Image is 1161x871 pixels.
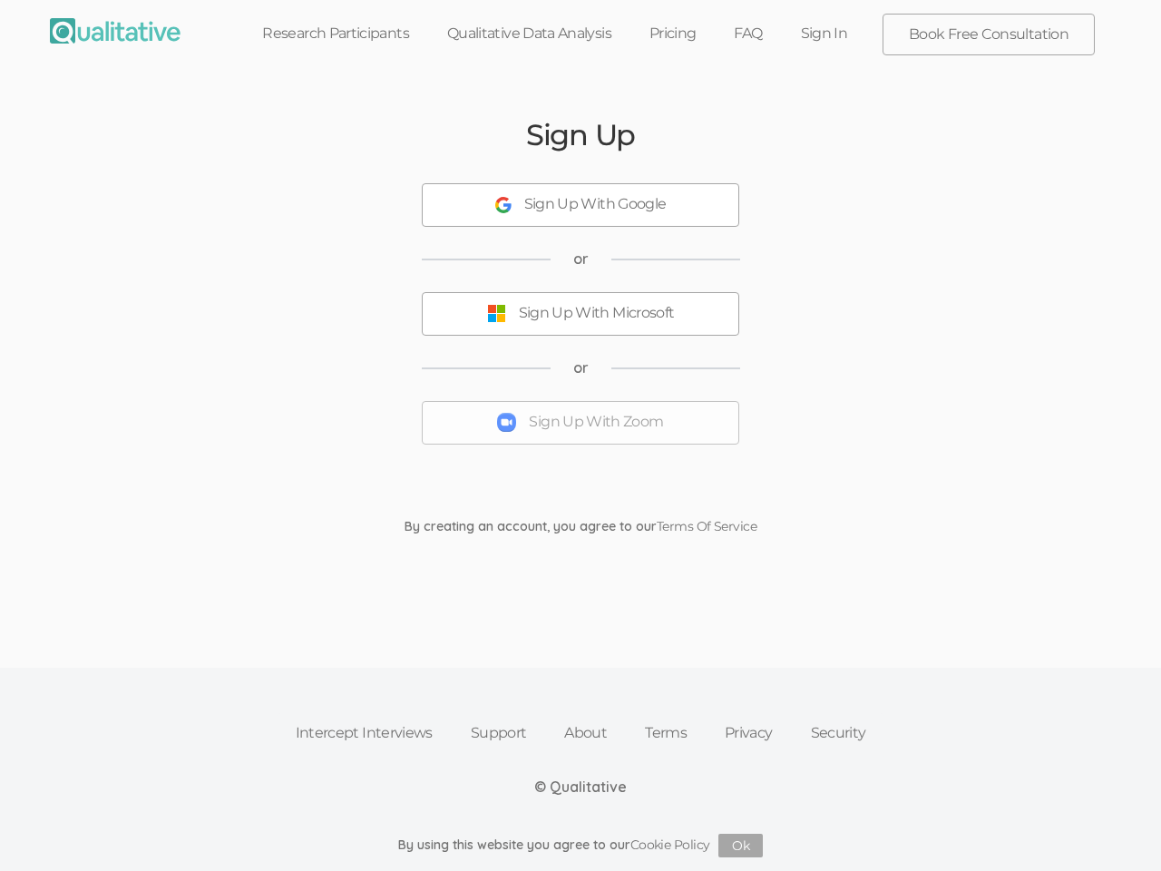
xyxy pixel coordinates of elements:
div: © Qualitative [534,777,627,798]
a: Security [792,713,885,753]
div: By creating an account, you agree to our [391,517,770,535]
img: Sign Up With Google [495,197,512,213]
a: About [545,713,626,753]
img: Sign Up With Zoom [497,413,516,432]
img: Qualitative [50,18,180,44]
a: Support [452,713,546,753]
div: Sign Up With Zoom [529,412,663,433]
a: Terms [626,713,706,753]
button: Sign Up With Microsoft [422,292,739,336]
a: Privacy [706,713,792,753]
span: or [573,249,589,269]
button: Ok [718,834,763,857]
a: Cookie Policy [630,837,710,853]
img: Sign Up With Microsoft [487,304,506,323]
a: Terms Of Service [657,518,756,534]
button: Sign Up With Google [422,183,739,227]
a: Pricing [630,14,716,54]
a: Qualitative Data Analysis [428,14,630,54]
button: Sign Up With Zoom [422,401,739,445]
h2: Sign Up [526,119,635,151]
a: Book Free Consultation [883,15,1094,54]
iframe: Chat Widget [1070,784,1161,871]
div: Sign Up With Google [524,194,667,215]
a: Sign In [782,14,867,54]
span: or [573,357,589,378]
div: Sign Up With Microsoft [519,303,675,324]
a: Research Participants [243,14,428,54]
div: By using this website you agree to our [398,834,764,857]
a: Intercept Interviews [277,713,452,753]
a: FAQ [715,14,781,54]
